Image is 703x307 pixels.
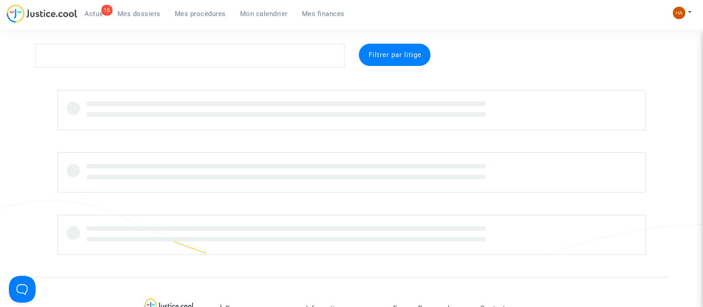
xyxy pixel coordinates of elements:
[233,7,295,20] a: Mon calendrier
[673,7,685,19] img: ded1cc776adf1572996fd1eb160d6406
[77,7,110,20] a: 15Actus
[84,10,103,18] span: Actus
[9,276,36,303] iframe: Help Scout Beacon - Open
[168,7,233,20] a: Mes procédures
[368,51,421,59] span: Filtrer par litige
[240,10,288,18] span: Mon calendrier
[117,10,161,18] span: Mes dossiers
[7,4,77,23] img: jc-logo.svg
[175,10,226,18] span: Mes procédures
[295,7,352,20] a: Mes finances
[302,10,345,18] span: Mes finances
[110,7,168,20] a: Mes dossiers
[101,5,112,16] div: 15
